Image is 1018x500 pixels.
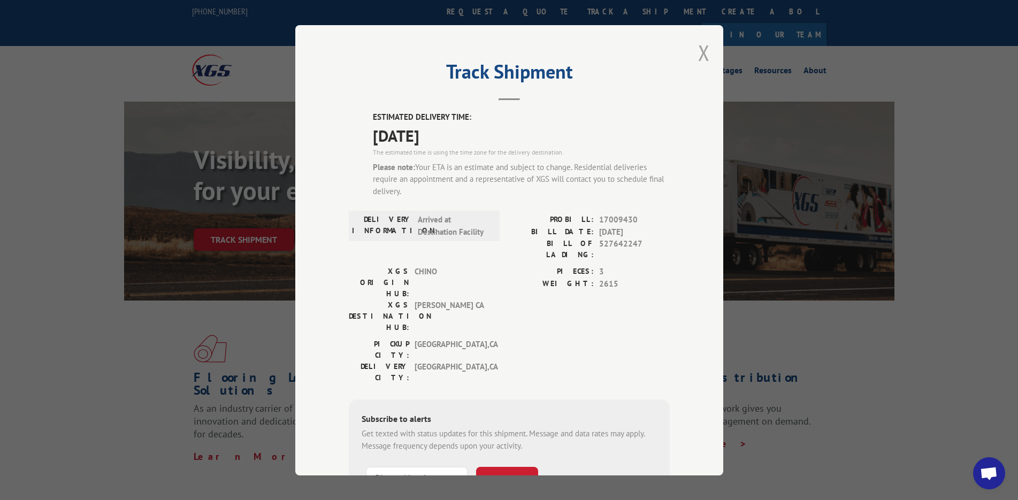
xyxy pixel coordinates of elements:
div: Get texted with status updates for this shipment. Message and data rates may apply. Message frequ... [362,428,657,452]
div: Subscribe to alerts [362,412,657,428]
button: Close modal [698,39,710,67]
label: BILL DATE: [509,226,594,238]
label: WEIGHT: [509,278,594,290]
label: PROBILL: [509,214,594,226]
label: PICKUP CITY: [349,339,409,361]
span: 527642247 [599,238,670,260]
span: 3 [599,266,670,278]
label: DELIVERY INFORMATION: [352,214,412,238]
h2: Track Shipment [349,64,670,84]
div: The estimated time is using the time zone for the delivery destination. [373,147,670,157]
span: 2615 [599,278,670,290]
div: Open chat [973,457,1005,489]
strong: Please note: [373,161,415,172]
label: ESTIMATED DELIVERY TIME: [373,111,670,124]
span: [DATE] [373,123,670,147]
label: DELIVERY CITY: [349,361,409,383]
span: CHINO [415,266,487,299]
div: Your ETA is an estimate and subject to change. Residential deliveries require an appointment and ... [373,161,670,197]
span: [GEOGRAPHIC_DATA] , CA [415,361,487,383]
span: [DATE] [599,226,670,238]
label: XGS DESTINATION HUB: [349,299,409,333]
label: BILL OF LADING: [509,238,594,260]
span: [PERSON_NAME] CA [415,299,487,333]
input: Phone Number [366,467,468,489]
label: PIECES: [509,266,594,278]
span: [GEOGRAPHIC_DATA] , CA [415,339,487,361]
label: XGS ORIGIN HUB: [349,266,409,299]
span: 17009430 [599,214,670,226]
button: SUBSCRIBE [476,467,538,489]
span: Arrived at Destination Facility [418,214,490,238]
